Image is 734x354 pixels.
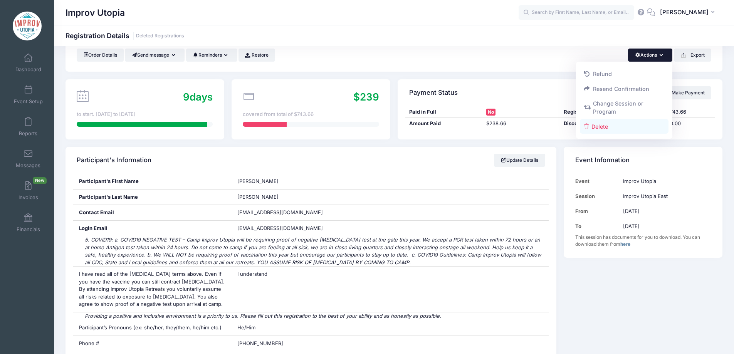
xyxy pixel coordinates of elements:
a: InvoicesNew [10,177,47,204]
td: [DATE] [620,204,711,219]
span: New [33,177,47,184]
div: Providing a positive and inclusive environment is a priority to us. Please fill out this registra... [73,312,549,320]
div: 5. COVID19: a. COVID19 NEGATIVE TEST – Camp Improv Utopia will be requiring proof of negative [ME... [73,236,549,266]
div: Registration Cost [560,108,663,116]
span: Dashboard [15,66,41,73]
div: covered from total of $743.66 [243,111,379,118]
a: Reports [10,113,47,140]
div: Amount Paid [405,120,483,128]
td: Improv Utopia [620,174,711,189]
span: Event Setup [14,98,43,105]
div: $0.00 [663,120,715,128]
a: Delete [580,119,669,134]
div: Contact Email [73,205,232,220]
span: [PERSON_NAME] [237,178,279,184]
a: Dashboard [10,49,47,76]
span: [PERSON_NAME] [237,194,279,200]
a: Make Payment [660,86,711,99]
div: Login Email [73,221,232,236]
a: Update Details [494,154,545,167]
span: Financials [17,226,40,233]
a: here [620,241,630,247]
span: 9 [183,91,190,103]
div: This session has documents for you to download. You can download them from [575,234,711,248]
div: I have read all of the [MEDICAL_DATA] terms above. Even if you have the vaccine you can still con... [73,267,232,312]
button: Send message [125,49,185,62]
td: [DATE] [620,219,711,234]
input: Search by First Name, Last Name, or Email... [519,5,634,20]
div: Phone # [73,336,232,351]
span: No [486,109,495,116]
td: From [575,204,620,219]
span: Invoices [18,194,38,201]
div: $238.66 [483,120,560,128]
h1: Improv Utopia [66,4,125,22]
span: I understand [237,271,267,277]
span: $239 [353,91,379,103]
a: Deleted Registrations [136,33,184,39]
span: He/Him [237,324,255,331]
button: [PERSON_NAME] [655,4,722,22]
div: $743.66 [663,108,715,116]
img: Improv Utopia [13,12,42,40]
span: [PERSON_NAME] [660,8,709,17]
div: days [183,89,213,104]
a: Financials [10,209,47,236]
button: Export [674,49,711,62]
a: Event Setup [10,81,47,108]
a: Resend Confirmation [580,81,669,96]
span: [EMAIL_ADDRESS][DOMAIN_NAME] [237,209,323,215]
a: Change Session or Program [580,96,669,119]
div: Participant's Last Name [73,190,232,205]
button: Actions [628,49,672,62]
td: Session [575,189,620,204]
a: Order Details [77,49,124,62]
td: To [575,219,620,234]
div: Participant's First Name [73,174,232,189]
div: Discounts & Credits [560,120,663,128]
h1: Registration Details [66,32,184,40]
div: Participant’s Pronouns (ex: she/her, they/them, he/him etc.) [73,320,232,336]
span: Messages [16,162,40,169]
h4: Participant's Information [77,149,151,171]
a: Restore [239,49,275,62]
h4: Payment Status [409,82,458,104]
button: Reminders [186,49,237,62]
span: [EMAIL_ADDRESS][DOMAIN_NAME] [237,225,334,232]
h4: Event Information [575,149,630,171]
span: Reports [19,130,37,137]
div: to start. [DATE] to [DATE] [77,111,213,118]
td: Improv Utopia East [620,189,711,204]
a: Refund [580,67,669,81]
div: Paid in Full [405,108,483,116]
a: Messages [10,145,47,172]
td: Event [575,174,620,189]
span: [PHONE_NUMBER] [237,340,283,346]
